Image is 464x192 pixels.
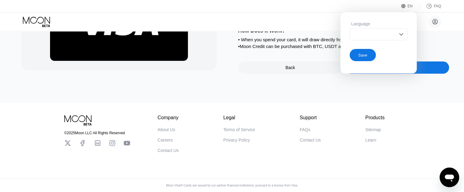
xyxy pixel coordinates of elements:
[223,127,255,132] div: Terms of Service
[158,138,173,142] div: Careers
[365,138,376,142] div: Learn
[158,127,175,132] div: About Us
[158,115,179,120] div: Company
[408,4,413,8] div: EN
[223,115,255,120] div: Legal
[238,37,449,42] div: • When you spend your card, it will draw directly from your Moon Credit.
[350,21,408,26] div: Language
[223,138,250,142] div: Privacy Policy
[158,148,179,153] div: Contact Us
[64,131,130,135] div: © 2025 Moon LLC All Rights Reserved
[365,115,384,120] div: Products
[300,138,321,142] div: Contact Us
[401,3,420,9] div: EN
[161,184,303,187] div: Moon Visa® Cards are issued by our partner financial institutions, pursuant to a license from Visa.
[420,3,441,9] div: FAQ
[300,127,310,132] div: FAQs
[365,127,381,132] div: Sitemap
[434,4,441,8] div: FAQ
[300,115,321,120] div: Support
[350,46,408,61] div: Save
[440,168,459,187] iframe: Button to launch messaging window
[286,65,295,70] div: Back
[358,53,367,58] div: Save
[238,44,449,49] div: • Moon Credit can be purchased with BTC, USDT and more!
[238,61,342,74] div: Back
